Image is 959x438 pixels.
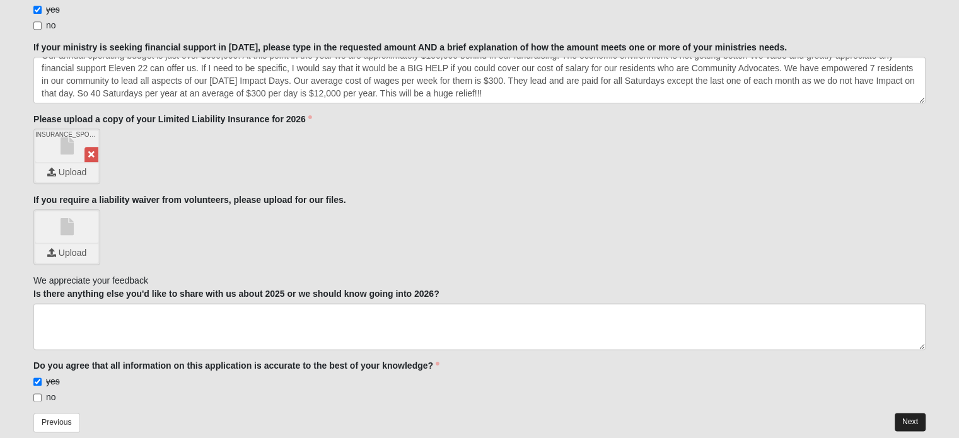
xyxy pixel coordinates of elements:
[46,4,60,14] span: yes
[33,193,346,206] label: If you require a liability waiver from volunteers, please upload for our files.
[84,147,98,162] a: Remove File
[35,130,98,162] a: INSURANCE_SPONSORED_BY_GRACE_LLC.pdf
[46,392,56,402] span: no
[33,21,42,30] input: no
[33,41,787,54] label: If your ministry is seeking financial support in [DATE], please type in the requested amount AND ...
[46,20,56,30] span: no
[33,113,312,125] label: Please upload a copy of your Limited Liability Insurance for 2026
[33,359,439,372] label: Do you agree that all information on this application is accurate to the best of your knowledge?
[33,377,42,386] input: yes
[33,6,42,14] input: yes
[33,393,42,401] input: no
[33,287,439,300] label: Is there anything else you'd like to share with us about 2025 or we should know going into 2026?
[46,376,60,386] span: yes
[33,413,80,432] a: Previous
[895,413,926,431] a: Next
